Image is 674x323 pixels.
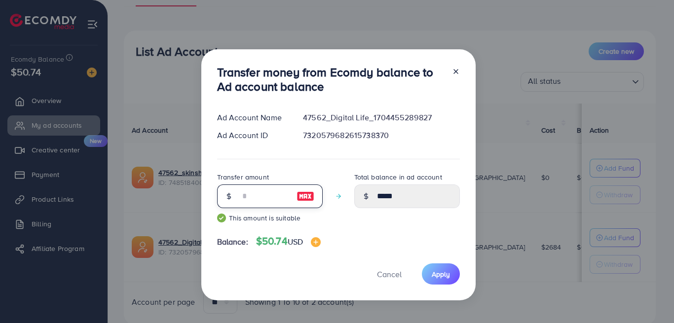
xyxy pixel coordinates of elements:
label: Total balance in ad account [354,172,442,182]
button: Apply [422,263,460,285]
div: 47562_Digital Life_1704455289827 [295,112,467,123]
span: Cancel [377,269,402,280]
img: image [297,190,314,202]
button: Cancel [365,263,414,285]
iframe: Chat [632,279,667,316]
div: Ad Account Name [209,112,296,123]
label: Transfer amount [217,172,269,182]
h3: Transfer money from Ecomdy balance to Ad account balance [217,65,444,94]
span: USD [288,236,303,247]
h4: $50.74 [256,235,321,248]
img: guide [217,214,226,222]
small: This amount is suitable [217,213,323,223]
div: Ad Account ID [209,130,296,141]
span: Balance: [217,236,248,248]
span: Apply [432,269,450,279]
div: 7320579682615738370 [295,130,467,141]
img: image [311,237,321,247]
